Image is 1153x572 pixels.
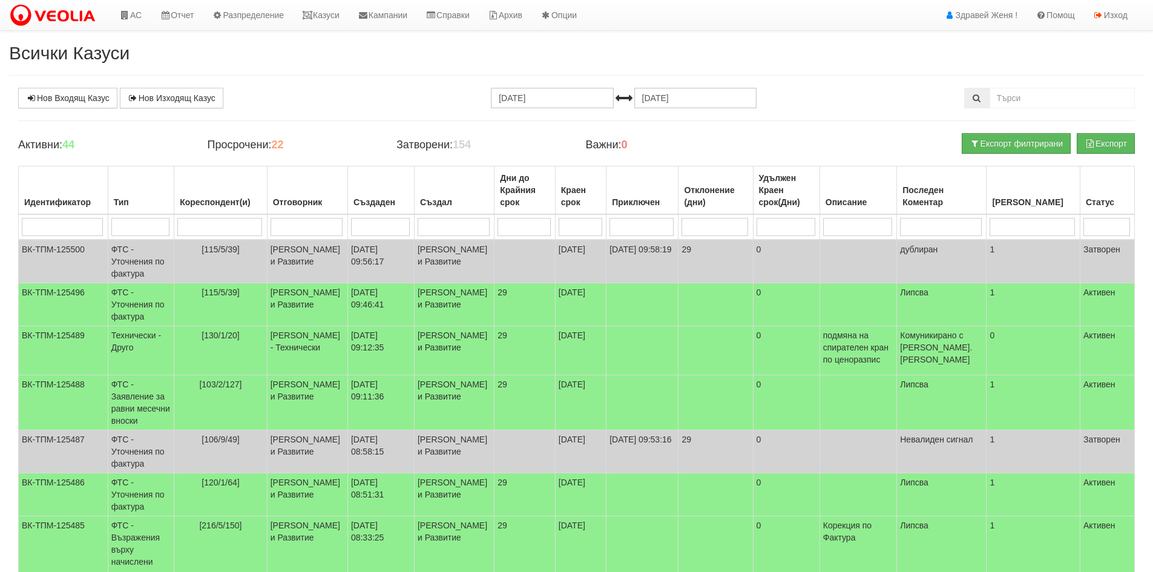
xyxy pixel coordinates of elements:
span: 29 [498,330,507,340]
td: 1 [987,430,1080,473]
td: ВК-ТПМ-125496 [19,283,108,326]
td: 1 [987,283,1080,326]
td: [PERSON_NAME] и Развитие [414,430,494,473]
span: Липсва [900,380,928,389]
td: 0 [753,283,820,326]
h4: Активни: [18,139,189,151]
span: 29 [498,478,507,487]
td: 29 [678,430,753,473]
td: ВК-ТПМ-125486 [19,473,108,516]
td: Активен [1080,473,1134,516]
a: Нов Входящ Казус [18,88,117,108]
td: [DATE] [555,240,606,283]
td: 0 [753,240,820,283]
div: Идентификатор [22,194,105,211]
h4: Важни: [585,139,756,151]
td: [PERSON_NAME] и Развитие [267,430,347,473]
span: [106/9/49] [202,435,239,444]
td: [PERSON_NAME] и Развитие [267,375,347,430]
div: Последен Коментар [900,182,983,211]
th: Кореспондент(и): No sort applied, activate to apply an ascending sort [174,166,268,215]
div: Приключен [609,194,675,211]
span: [120/1/64] [202,478,239,487]
td: ВК-ТПМ-125500 [19,240,108,283]
td: 1 [987,375,1080,430]
td: [DATE] 09:53:16 [606,430,678,473]
span: [130/1/20] [202,330,239,340]
td: 0 [753,430,820,473]
th: Идентификатор: No sort applied, activate to apply an ascending sort [19,166,108,215]
span: [103/2/127] [199,380,241,389]
input: Търсене по Идентификатор, Бл/Вх/Ап, Тип, Описание, Моб. Номер, Имейл, Файл, Коментар, [990,88,1135,108]
td: [PERSON_NAME] и Развитие [414,473,494,516]
td: ФТС - Уточнения по фактура [108,283,174,326]
td: 29 [678,240,753,283]
span: Липсва [900,478,928,487]
td: [PERSON_NAME] - Технически [267,326,347,375]
span: Липсва [900,288,928,297]
th: Брой Файлове: No sort applied, activate to apply an ascending sort [987,166,1080,215]
th: Краен срок: No sort applied, activate to apply an ascending sort [555,166,606,215]
b: 44 [62,139,74,151]
td: [PERSON_NAME] и Развитие [414,240,494,283]
td: ФТС - Уточнения по фактура [108,473,174,516]
td: [DATE] 09:58:19 [606,240,678,283]
div: Тип [111,194,171,211]
td: [PERSON_NAME] и Развитие [414,375,494,430]
b: 22 [271,139,283,151]
td: ВК-ТПМ-125488 [19,375,108,430]
td: [PERSON_NAME] и Развитие [414,283,494,326]
td: [PERSON_NAME] и Развитие [267,473,347,516]
td: [DATE] [555,326,606,375]
span: [216/5/150] [199,521,241,530]
button: Експорт [1077,133,1135,154]
td: [PERSON_NAME] и Развитие [267,240,347,283]
div: Дни до Крайния срок [498,169,552,211]
td: 0 [753,375,820,430]
h4: Затворени: [396,139,567,151]
div: Удължен Краен срок(Дни) [757,169,816,211]
td: [PERSON_NAME] и Развитие [414,326,494,375]
td: [DATE] [555,473,606,516]
td: 0 [987,326,1080,375]
td: [DATE] [555,283,606,326]
div: Отговорник [271,194,344,211]
div: Кореспондент(и) [177,194,264,211]
div: Създал [418,194,491,211]
span: [115/5/39] [202,288,239,297]
span: 29 [498,380,507,389]
div: Краен срок [559,182,603,211]
div: Статус [1083,194,1131,211]
td: [DATE] 09:56:17 [347,240,414,283]
th: Тип: No sort applied, activate to apply an ascending sort [108,166,174,215]
span: [115/5/39] [202,245,239,254]
td: [DATE] 08:51:31 [347,473,414,516]
td: [DATE] [555,375,606,430]
td: [DATE] 08:58:15 [347,430,414,473]
th: Удължен Краен срок(Дни): No sort applied, activate to apply an ascending sort [753,166,820,215]
td: Активен [1080,375,1134,430]
b: 0 [622,139,628,151]
td: 1 [987,473,1080,516]
th: Дни до Крайния срок: No sort applied, activate to apply an ascending sort [494,166,556,215]
div: Описание [823,194,894,211]
span: Липсва [900,521,928,530]
td: [DATE] 09:12:35 [347,326,414,375]
td: [DATE] 09:46:41 [347,283,414,326]
td: 0 [753,473,820,516]
td: ВК-ТПМ-125487 [19,430,108,473]
td: [DATE] [555,430,606,473]
div: Отклонение (дни) [682,182,749,211]
td: Активен [1080,326,1134,375]
p: подмяна на спирателен кран по ценоразпис [823,329,894,366]
td: ВК-ТПМ-125489 [19,326,108,375]
td: [DATE] 09:11:36 [347,375,414,430]
th: Отклонение (дни): No sort applied, activate to apply an ascending sort [678,166,753,215]
th: Описание: No sort applied, activate to apply an ascending sort [820,166,897,215]
td: Технически - Друго [108,326,174,375]
td: Затворен [1080,430,1134,473]
td: 1 [987,240,1080,283]
td: ФТС - Уточнения по фактура [108,430,174,473]
span: Невалиден сигнал [900,435,973,444]
td: ФТС - Уточнения по фактура [108,240,174,283]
